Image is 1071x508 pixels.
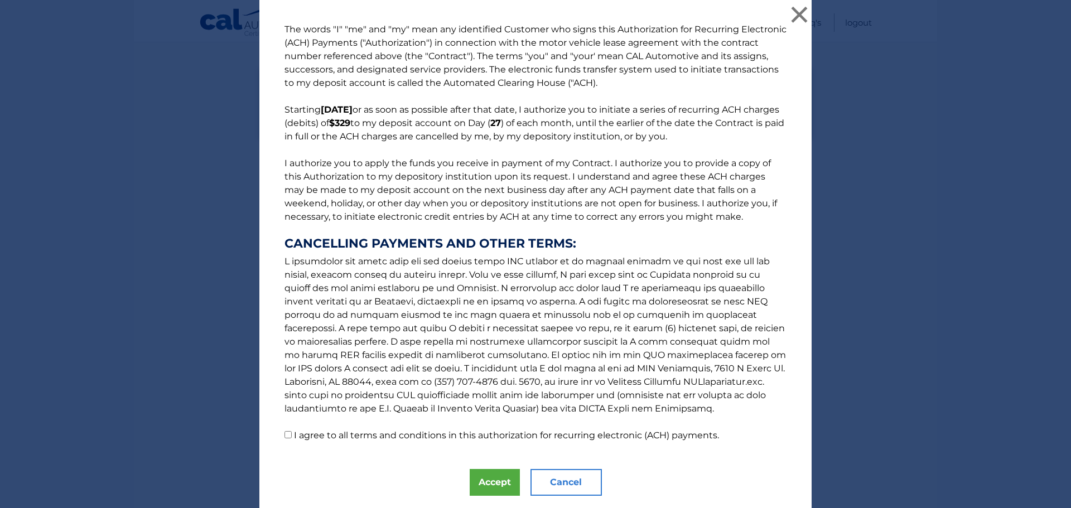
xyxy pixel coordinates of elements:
[470,469,520,496] button: Accept
[321,104,353,115] b: [DATE]
[273,23,798,442] p: The words "I" "me" and "my" mean any identified Customer who signs this Authorization for Recurri...
[284,237,787,250] strong: CANCELLING PAYMENTS AND OTHER TERMS:
[788,3,811,26] button: ×
[490,118,501,128] b: 27
[294,430,719,441] label: I agree to all terms and conditions in this authorization for recurring electronic (ACH) payments.
[329,118,350,128] b: $329
[530,469,602,496] button: Cancel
